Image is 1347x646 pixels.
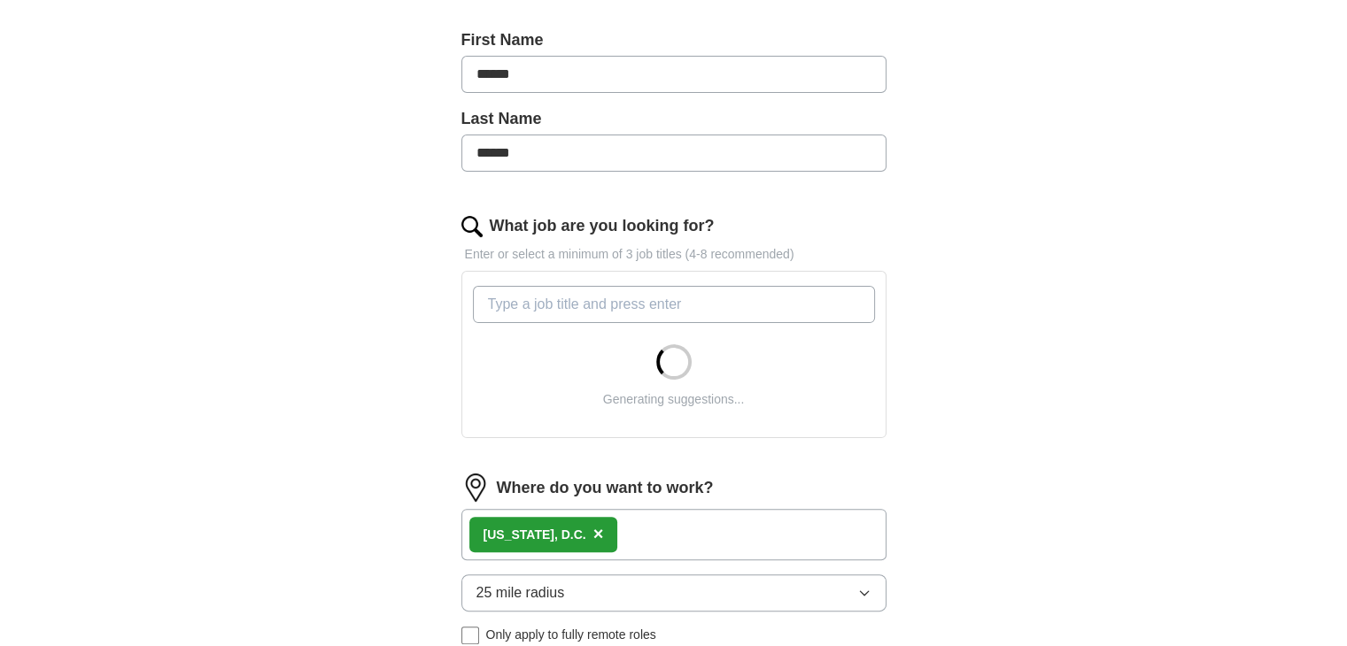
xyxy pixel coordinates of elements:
label: Last Name [461,107,886,131]
div: [US_STATE], D.C. [484,526,586,544]
input: Type a job title and press enter [473,286,875,323]
div: Generating suggestions... [603,390,745,409]
label: First Name [461,28,886,52]
button: 25 mile radius [461,574,886,611]
span: × [593,524,604,543]
img: search.png [461,216,483,237]
img: location.png [461,473,490,502]
p: Enter or select a minimum of 3 job titles (4-8 recommended) [461,245,886,264]
input: Only apply to fully remote roles [461,627,479,644]
span: Only apply to fully remote roles [486,626,656,644]
label: Where do you want to work? [497,476,714,500]
span: 25 mile radius [476,582,565,604]
button: × [593,521,604,548]
label: What job are you looking for? [490,214,715,238]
